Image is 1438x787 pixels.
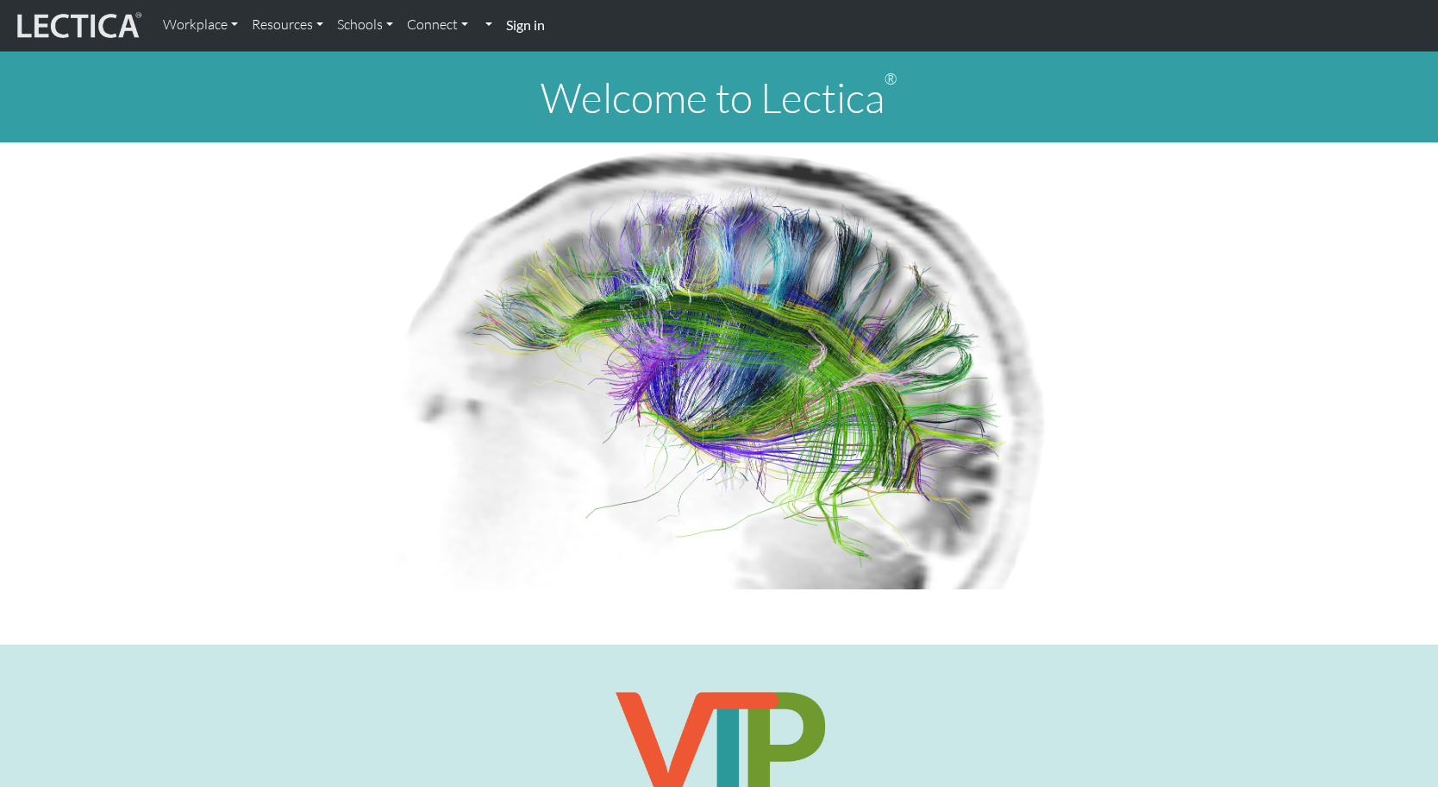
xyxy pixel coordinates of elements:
[400,7,475,43] a: Connect
[13,9,142,42] img: lecticalive
[506,16,545,33] strong: Sign in
[330,7,400,43] a: Schools
[156,7,245,43] a: Workplace
[499,7,552,44] a: Sign in
[384,142,1054,589] img: Human Connectome Project Image
[245,7,330,43] a: Resources
[885,69,897,88] sup: ®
